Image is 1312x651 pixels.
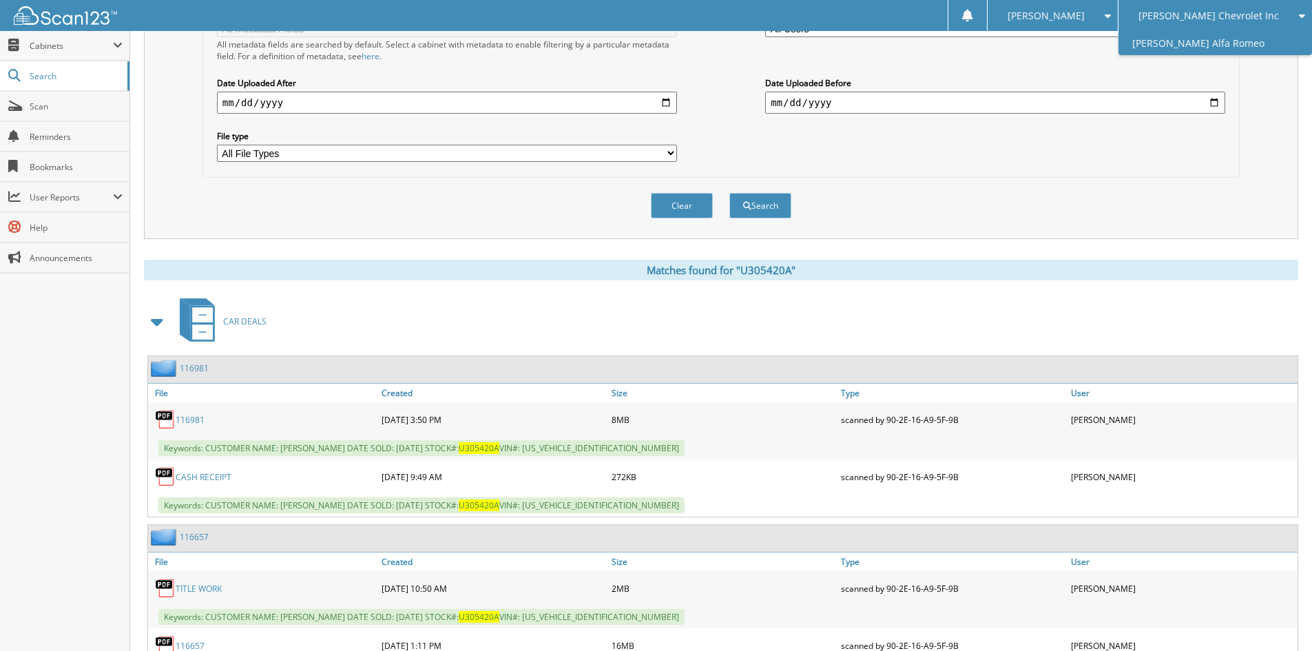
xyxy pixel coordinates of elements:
a: User [1068,552,1298,571]
a: 116981 [180,362,209,374]
a: File [148,384,378,402]
img: PDF.png [155,409,176,430]
a: Type [837,552,1068,571]
div: [PERSON_NAME] [1068,463,1298,490]
span: Help [30,222,123,234]
span: Keywords: CUSTOMER NAME: [PERSON_NAME] DATE SOLD: [DATE] STOCK#: VIN#: [US_VEHICLE_IDENTIFICATION... [158,440,685,456]
a: [PERSON_NAME] Alfa Romeo [1118,31,1312,55]
img: PDF.png [155,578,176,599]
span: [PERSON_NAME] [1008,12,1085,20]
a: CASH RECEIPT [176,471,231,483]
span: Keywords: CUSTOMER NAME: [PERSON_NAME] DATE SOLD: [DATE] STOCK#: VIN#: [US_VEHICLE_IDENTIFICATION... [158,609,685,625]
a: Created [378,552,608,571]
span: Keywords: CUSTOMER NAME: [PERSON_NAME] DATE SOLD: [DATE] STOCK#: VIN#: [US_VEHICLE_IDENTIFICATION... [158,497,685,513]
iframe: Chat Widget [1243,585,1312,651]
img: folder2.png [151,360,180,377]
div: [DATE] 9:49 AM [378,463,608,490]
div: [PERSON_NAME] [1068,575,1298,602]
span: U305420A [459,442,499,454]
span: Scan [30,101,123,112]
button: Clear [651,193,713,218]
label: Date Uploaded After [217,77,677,89]
span: Cabinets [30,40,113,52]
div: Matches found for "U305420A" [144,260,1298,280]
a: Size [608,552,838,571]
a: CAR DEALS [171,294,267,349]
span: User Reports [30,192,113,203]
a: TITLE WORK [176,583,222,595]
a: User [1068,384,1298,402]
a: here [362,50,379,62]
span: U305420A [459,611,499,623]
span: Bookmarks [30,161,123,173]
span: [PERSON_NAME] Chevrolet Inc [1138,12,1279,20]
span: Announcements [30,252,123,264]
label: File type [217,130,677,142]
div: [PERSON_NAME] [1068,406,1298,433]
div: scanned by 90-2E-16-A9-5F-9B [837,406,1068,433]
div: 272KB [608,463,838,490]
a: Created [378,384,608,402]
div: scanned by 90-2E-16-A9-5F-9B [837,463,1068,490]
a: 116657 [180,531,209,543]
img: scan123-logo-white.svg [14,6,117,25]
div: All metadata fields are searched by default. Select a cabinet with metadata to enable filtering b... [217,39,677,62]
label: Date Uploaded Before [765,77,1225,89]
div: 8MB [608,406,838,433]
a: 116981 [176,414,205,426]
a: Size [608,384,838,402]
input: start [217,92,677,114]
input: end [765,92,1225,114]
a: Type [837,384,1068,402]
div: [DATE] 10:50 AM [378,575,608,602]
span: CAR DEALS [223,316,267,327]
span: U305420A [459,499,499,511]
img: folder2.png [151,528,180,546]
div: 2MB [608,575,838,602]
span: Search [30,70,121,82]
button: Search [729,193,791,218]
div: [DATE] 3:50 PM [378,406,608,433]
span: Reminders [30,131,123,143]
a: File [148,552,378,571]
div: scanned by 90-2E-16-A9-5F-9B [837,575,1068,602]
img: PDF.png [155,466,176,487]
